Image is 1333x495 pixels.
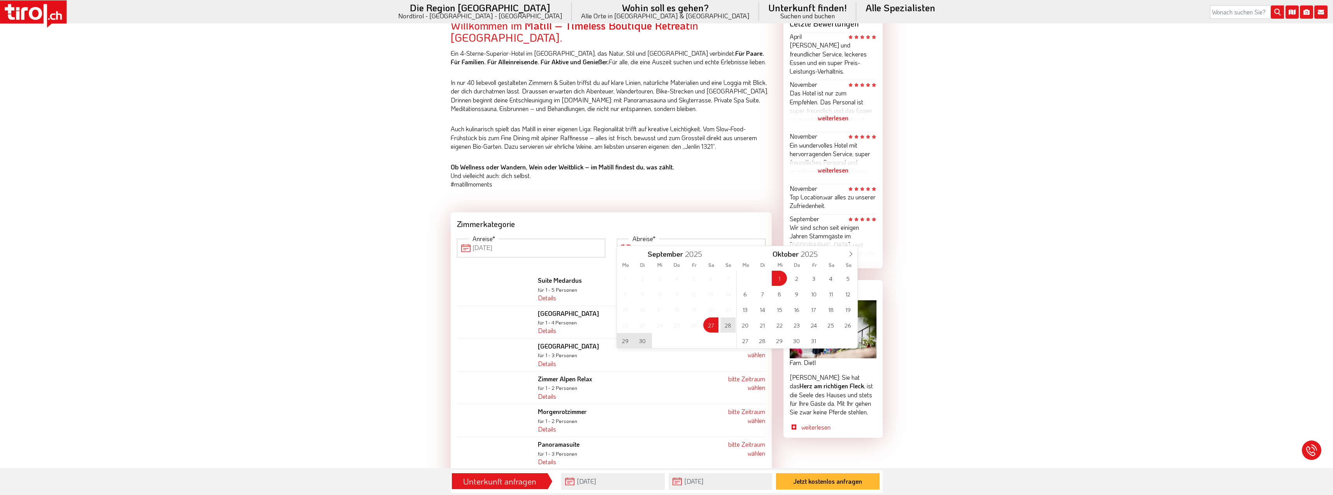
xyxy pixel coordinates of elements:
span: September 4, 2025 [669,271,684,286]
span: Mo [737,262,754,268]
span: September 18, 2025 [669,302,684,317]
span: Oktober 13, 2025 [738,302,753,317]
strong: Für Paare. Für Familien. Für Alleinreisende. Für Aktive und Genießer. [451,49,764,66]
div: [PERSON_NAME] und freundlicher Service, leckeres Essen und ein super Preis-Leistungs-Verhältnis. [790,41,876,76]
span: September 12, 2025 [686,286,701,301]
span: Oktober 1, 2025 [772,271,787,286]
span: Mo [617,262,634,268]
a: bitte Zeitraum wählen [728,407,765,424]
span: So [720,262,737,268]
span: September 17, 2025 [652,302,667,317]
span: Fr [806,262,823,268]
input: Abreise [669,473,772,490]
span: September [648,250,683,258]
div: weiterlesen [790,108,876,128]
span: Oktober 20, 2025 [738,317,753,333]
span: Di [634,262,651,268]
small: für 1 - 2 Personen [538,418,577,424]
span: September 28, 2025 [720,317,736,333]
span: September 9, 2025 [635,286,650,301]
span: September 3, 2025 [652,271,667,286]
a: Details [538,294,556,302]
div: Unterkunft anfragen [454,475,545,488]
span: Oktober 4, 2025 [823,271,838,286]
span: in [GEOGRAPHIC_DATA]. [451,18,698,44]
span: Oktober 6, 2025 [738,286,753,301]
span: Oktober 31, 2025 [806,333,821,348]
span: Oktober 10, 2025 [806,286,821,301]
span: Oktober 30, 2025 [789,333,804,348]
span: Oktober 11, 2025 [823,286,838,301]
span: Mi [771,262,789,268]
span: Fr [686,262,703,268]
span: Oktober 2, 2025 [789,271,804,286]
small: Nordtirol - [GEOGRAPHIC_DATA] - [GEOGRAPHIC_DATA] [398,12,562,19]
button: Jetzt kostenlos anfragen [776,473,880,490]
span: September 7, 2025 [720,271,736,286]
span: Oktober 15, 2025 [772,302,787,317]
span: September 8, 2025 [618,286,633,301]
span: September 13, 2025 [703,286,718,301]
span: Oktober 22, 2025 [772,317,787,333]
span: September 15, 2025 [618,302,633,317]
span: September 2, 2025 [635,271,650,286]
span: September 14, 2025 [720,286,736,301]
b: Zimmer Alpen Relax [538,375,592,383]
span: Oktober 3, 2025 [806,271,821,286]
a: weiterlesen [801,423,876,432]
span: So [840,262,857,268]
small: für 1 - 4 Personen [538,319,577,326]
span: Oktober 26, 2025 [840,317,855,333]
i: Karte öffnen [1286,5,1299,19]
span: September 6, 2025 [703,271,718,286]
span: September 19, 2025 [686,302,701,317]
small: Alle Orte in [GEOGRAPHIC_DATA] & [GEOGRAPHIC_DATA] [581,12,750,19]
div: Wir sind schon seit einigen Jahren Stammgäste im [GEOGRAPHIC_DATA], und jedesmal fühlen wir uns d... [790,223,876,262]
p: Auch kulinarisch spielt das Matill in einer eigenen Liga: Regionalität trifft auf kreative Leicht... [451,125,772,151]
b: Panoramasuite [538,440,580,448]
input: Wonach suchen Sie? [1210,5,1284,19]
input: Year [799,249,824,259]
p: In nur 40 liebevoll gestalteten Zimmern & Suiten triffst du auf klare Linien, natürliche Material... [451,78,772,113]
a: bitte Zeitraum wählen [728,440,765,457]
strong: Ob Wellness oder Wandern, Wein oder Weitblick – im Matill findest du, was zählt. [451,163,674,171]
span: Sa [823,262,840,268]
span: September 23, 2025 [635,317,650,333]
strong: Herz am richtigen Fleck [799,382,864,390]
span: Oktober 18, 2025 [823,302,838,317]
div: weiterlesen [790,243,876,262]
div: Zimmerkategorie [451,212,772,233]
a: Details [538,326,556,335]
input: Anreise [561,473,665,490]
span: September 16, 2025 [635,302,650,317]
div: Das Hotel ist nur zum Empfehlen. Das Personal ist super freundlich und das Essen ist grandios. Da... [790,89,876,128]
small: für 1 - 2 Personen [538,385,577,391]
p: Und vielleicht auch: dich selbst. #matillmoments [451,163,772,189]
span: Oktober 9, 2025 [789,286,804,301]
span: Oktober 25, 2025 [823,317,838,333]
i: Kontakt [1314,5,1328,19]
span: September [790,215,819,223]
b: Morgenrotzimmer [538,407,587,416]
p: Ein 4-Sterne-Superior-Hotel im [GEOGRAPHIC_DATA], das Natur, Stil und [GEOGRAPHIC_DATA] verbindet... [451,49,772,67]
span: September 22, 2025 [618,317,633,333]
b: [GEOGRAPHIC_DATA] [538,309,599,317]
a: Details [538,359,556,368]
span: Oktober 28, 2025 [755,333,770,348]
small: für 1 - 5 Personen [538,287,577,293]
span: Oktober 27, 2025 [738,333,753,348]
span: Oktober 7, 2025 [755,286,770,301]
span: Oktober 24, 2025 [806,317,821,333]
span: September 21, 2025 [720,302,736,317]
span: Do [789,262,806,268]
input: Year [683,249,709,259]
span: Do [668,262,685,268]
span: November [790,132,817,140]
span: September 20, 2025 [703,302,718,317]
span: September 25, 2025 [669,317,684,333]
span: November [790,184,817,192]
span: Oktober 12, 2025 [840,286,855,301]
b: Suite Medardus [538,276,582,284]
span: Sa [703,262,720,268]
a: bitte Zeitraum wählen [728,375,765,391]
